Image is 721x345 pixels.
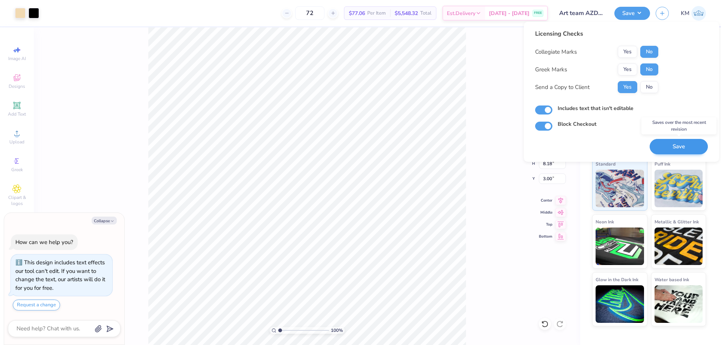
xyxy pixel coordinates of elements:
[13,300,60,310] button: Request a change
[295,6,324,20] input: – –
[92,217,117,224] button: Collapse
[539,210,552,215] span: Middle
[554,6,609,21] input: Untitled Design
[614,7,650,20] button: Save
[539,198,552,203] span: Center
[655,285,703,323] img: Water based Ink
[640,81,658,93] button: No
[8,56,26,62] span: Image AI
[618,63,637,75] button: Yes
[681,6,706,21] a: KM
[539,222,552,227] span: Top
[8,111,26,117] span: Add Text
[9,83,25,89] span: Designs
[596,160,615,168] span: Standard
[539,234,552,239] span: Bottom
[596,285,644,323] img: Glow in the Dark Ink
[367,9,386,17] span: Per Item
[349,9,365,17] span: $77.06
[641,117,716,134] div: Saves over the most recent revision
[489,9,529,17] span: [DATE] - [DATE]
[15,259,105,292] div: This design includes text effects our tool can't edit. If you want to change the text, our artist...
[691,6,706,21] img: Karl Michael Narciza
[558,120,596,128] label: Block Checkout
[535,65,567,74] div: Greek Marks
[681,9,689,18] span: KM
[596,170,644,207] img: Standard
[596,218,614,226] span: Neon Ink
[535,83,590,92] div: Send a Copy to Client
[618,81,637,93] button: Yes
[535,48,577,56] div: Collegiate Marks
[15,238,73,246] div: How can we help you?
[535,29,658,38] div: Licensing Checks
[655,276,689,283] span: Water based Ink
[650,139,708,154] button: Save
[420,9,431,17] span: Total
[558,104,634,112] label: Includes text that isn't editable
[11,167,23,173] span: Greek
[655,160,670,168] span: Puff Ink
[596,276,638,283] span: Glow in the Dark Ink
[534,11,542,16] span: FREE
[4,194,30,206] span: Clipart & logos
[655,170,703,207] img: Puff Ink
[655,218,699,226] span: Metallic & Glitter Ink
[596,227,644,265] img: Neon Ink
[447,9,475,17] span: Est. Delivery
[395,9,418,17] span: $5,548.32
[655,227,703,265] img: Metallic & Glitter Ink
[618,46,637,58] button: Yes
[640,63,658,75] button: No
[640,46,658,58] button: No
[9,139,24,145] span: Upload
[331,327,343,334] span: 100 %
